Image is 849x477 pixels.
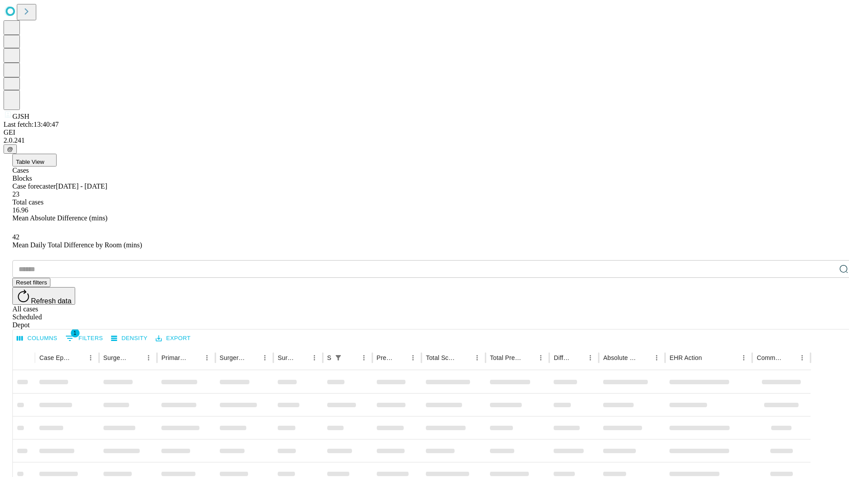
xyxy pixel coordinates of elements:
[12,233,19,241] span: 42
[296,352,308,364] button: Sort
[259,352,271,364] button: Menu
[12,113,29,120] span: GJSH
[377,354,394,361] div: Predicted In Room Duration
[12,287,75,305] button: Refresh data
[12,198,43,206] span: Total cases
[4,129,845,136] div: GEI
[703,352,715,364] button: Sort
[16,159,44,165] span: Table View
[12,154,57,167] button: Table View
[4,136,845,144] div: 2.0.241
[638,352,650,364] button: Sort
[459,352,471,364] button: Sort
[31,297,72,305] span: Refresh data
[327,354,331,361] div: Scheduled In Room Duration
[522,352,535,364] button: Sort
[246,352,259,364] button: Sort
[426,354,458,361] div: Total Scheduled Duration
[71,329,80,337] span: 1
[12,182,56,190] span: Case forecaster
[471,352,483,364] button: Menu
[220,354,245,361] div: Surgery Name
[394,352,407,364] button: Sort
[72,352,84,364] button: Sort
[201,352,213,364] button: Menu
[153,332,193,345] button: Export
[12,278,50,287] button: Reset filters
[407,352,419,364] button: Menu
[332,352,344,364] button: Show filters
[109,332,150,345] button: Density
[554,354,571,361] div: Difference
[308,352,321,364] button: Menu
[161,354,187,361] div: Primary Service
[12,241,142,249] span: Mean Daily Total Difference by Room (mins)
[15,332,60,345] button: Select columns
[4,121,59,128] span: Last fetch: 13:40:47
[738,352,750,364] button: Menu
[796,352,808,364] button: Menu
[7,146,13,152] span: @
[784,352,796,364] button: Sort
[603,354,637,361] div: Absolute Difference
[669,354,702,361] div: EHR Action
[84,352,97,364] button: Menu
[12,190,19,198] span: 23
[490,354,522,361] div: Total Predicted Duration
[56,182,107,190] span: [DATE] - [DATE]
[584,352,597,364] button: Menu
[650,352,663,364] button: Menu
[535,352,547,364] button: Menu
[757,354,782,361] div: Comments
[278,354,295,361] div: Surgery Date
[12,214,107,222] span: Mean Absolute Difference (mins)
[39,354,71,361] div: Case Epic Id
[103,354,129,361] div: Surgeon Name
[358,352,370,364] button: Menu
[63,331,105,345] button: Show filters
[188,352,201,364] button: Sort
[4,144,17,154] button: @
[332,352,344,364] div: 1 active filter
[130,352,142,364] button: Sort
[345,352,358,364] button: Sort
[572,352,584,364] button: Sort
[142,352,155,364] button: Menu
[16,279,47,286] span: Reset filters
[12,206,28,214] span: 16.96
